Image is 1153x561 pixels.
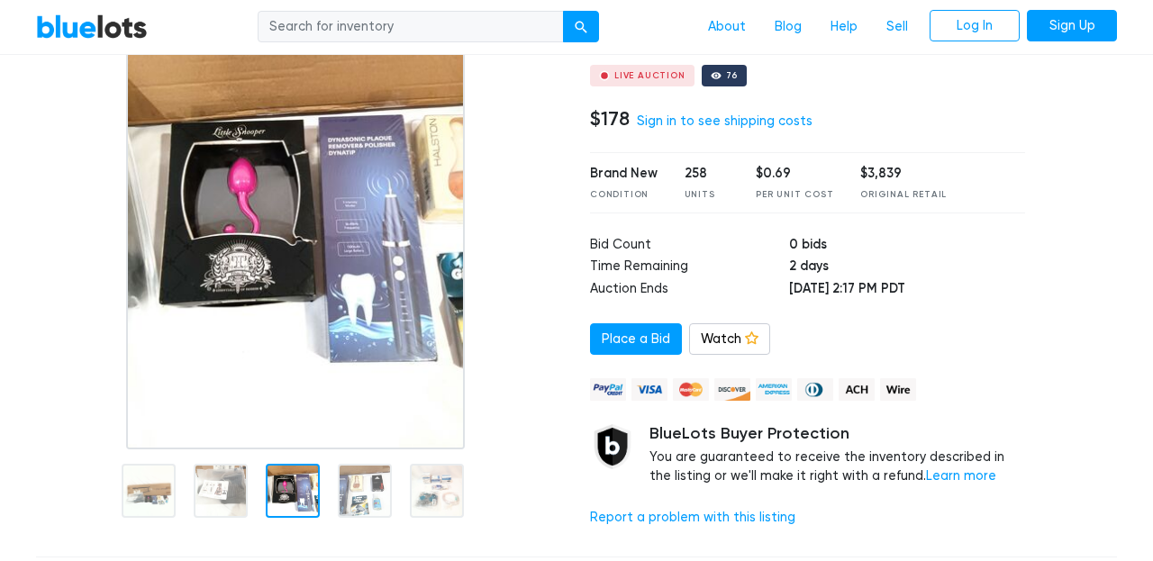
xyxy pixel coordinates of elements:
a: About [694,10,760,44]
img: buyer_protection_shield-3b65640a83011c7d3ede35a8e5a80bfdfaa6a97447f0071c1475b91a4b0b3d01.png [590,424,635,469]
img: diners_club-c48f30131b33b1bb0e5d0e2dbd43a8bea4cb12cb2961413e2f4250e06c020426.png [797,378,833,401]
a: Log In [930,10,1020,42]
a: Sign Up [1027,10,1117,42]
a: Sign in to see shipping costs [637,113,813,129]
a: Sell [872,10,922,44]
div: Live Auction [614,71,685,80]
div: Condition [590,188,658,202]
div: You are guaranteed to receive the inventory described in the listing or we'll make it right with ... [649,424,1025,486]
img: mastercard-42073d1d8d11d6635de4c079ffdb20a4f30a903dc55d1612383a1b395dd17f39.png [673,378,709,401]
a: Watch [689,323,770,356]
div: Original Retail [860,188,947,202]
div: Per Unit Cost [756,188,833,202]
td: Bid Count [590,235,789,258]
img: paypal_credit-80455e56f6e1299e8d57f40c0dcee7b8cd4ae79b9eccbfc37e2480457ba36de9.png [590,378,626,401]
td: 0 bids [789,235,1025,258]
a: Report a problem with this listing [590,510,795,525]
img: ach-b7992fed28a4f97f893c574229be66187b9afb3f1a8d16a4691d3d3140a8ab00.png [839,378,875,401]
a: Help [816,10,872,44]
a: Place a Bid [590,323,682,356]
div: Brand New [590,164,658,184]
input: Search for inventory [258,11,564,43]
td: Auction Ends [590,279,789,302]
div: $0.69 [756,164,833,184]
h5: BlueLots Buyer Protection [649,424,1025,444]
img: american_express-ae2a9f97a040b4b41f6397f7637041a5861d5f99d0716c09922aba4e24c8547d.png [756,378,792,401]
div: Units [685,188,730,202]
img: discover-82be18ecfda2d062aad2762c1ca80e2d36a4073d45c9e0ffae68cd515fbd3d32.png [714,378,750,401]
td: [DATE] 2:17 PM PDT [789,279,1025,302]
td: Time Remaining [590,257,789,279]
div: 76 [726,71,739,80]
img: wire-908396882fe19aaaffefbd8e17b12f2f29708bd78693273c0e28e3a24408487f.png [880,378,916,401]
div: 258 [685,164,730,184]
h4: $178 [590,107,630,131]
img: visa-79caf175f036a155110d1892330093d4c38f53c55c9ec9e2c3a54a56571784bb.png [631,378,667,401]
a: BlueLots [36,14,148,40]
a: Learn more [926,468,996,484]
td: 2 days [789,257,1025,279]
a: Blog [760,10,816,44]
div: $3,839 [860,164,947,184]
